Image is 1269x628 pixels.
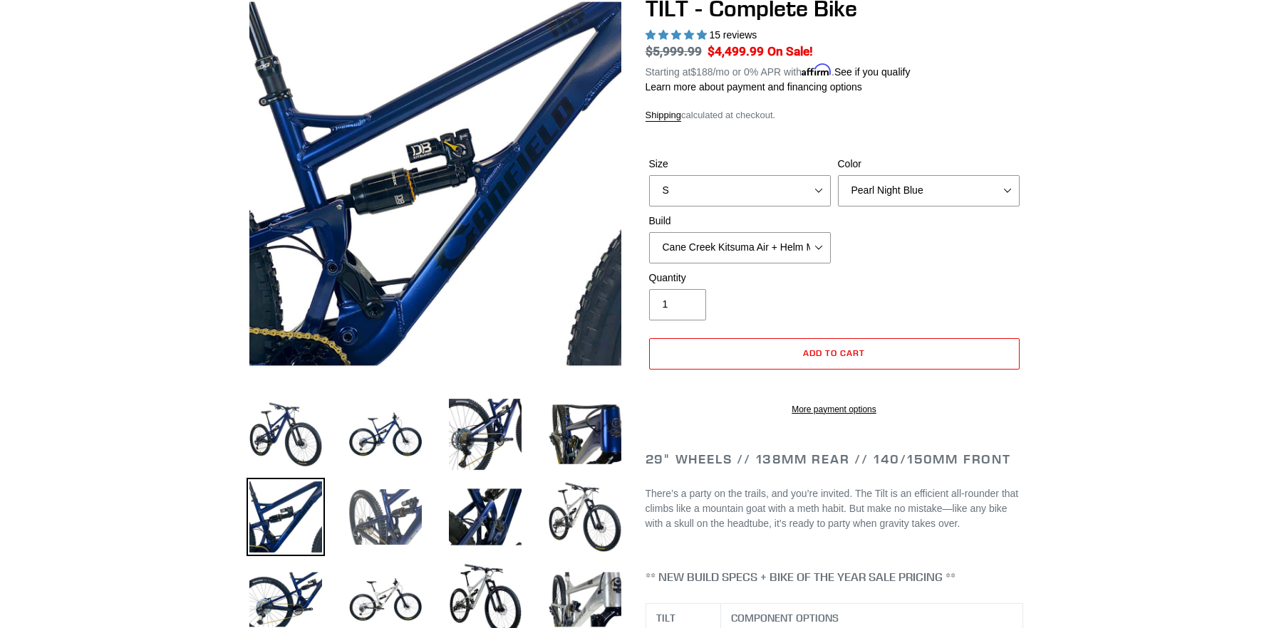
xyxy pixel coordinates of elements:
[646,61,911,80] p: Starting at /mo or 0% APR with .
[646,110,682,122] a: Shipping
[646,81,862,93] a: Learn more about payment and financing options
[446,395,524,473] img: Load image into Gallery viewer, TILT - Complete Bike
[649,157,831,172] label: Size
[803,347,865,358] span: Add to cart
[646,451,1023,467] h2: 29" Wheels // 138mm Rear // 140/150mm Front
[708,44,764,58] span: $4,499.99
[767,42,813,61] span: On Sale!
[838,157,1020,172] label: Color
[346,478,425,556] img: Load image into Gallery viewer, TILT - Complete Bike
[546,478,624,556] img: Load image into Gallery viewer, TILT - Complete Bike
[690,66,713,78] span: $188
[709,29,757,41] span: 15 reviews
[646,486,1023,531] p: There’s a party on the trails, and you’re invited. The Tilt is an efficient all-rounder that clim...
[646,29,710,41] span: 5.00 stars
[446,478,524,556] img: Load image into Gallery viewer, TILT - Complete Bike
[247,478,325,556] img: Load image into Gallery viewer, TILT - Complete Bike
[649,403,1020,416] a: More payment options
[346,395,425,473] img: Load image into Gallery viewer, TILT - Complete Bike
[646,44,702,58] s: $5,999.99
[646,108,1023,122] div: calculated at checkout.
[802,64,832,76] span: Affirm
[546,395,624,473] img: Load image into Gallery viewer, TILT - Complete Bike
[834,66,911,78] a: See if you qualify - Learn more about Affirm Financing (opens in modal)
[649,271,831,286] label: Quantity
[247,395,325,473] img: Load image into Gallery viewer, TILT - Complete Bike
[649,214,831,229] label: Build
[649,338,1020,370] button: Add to cart
[646,570,1023,584] h4: ** NEW BUILD SPECS + BIKE OF THE YEAR SALE PRICING **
